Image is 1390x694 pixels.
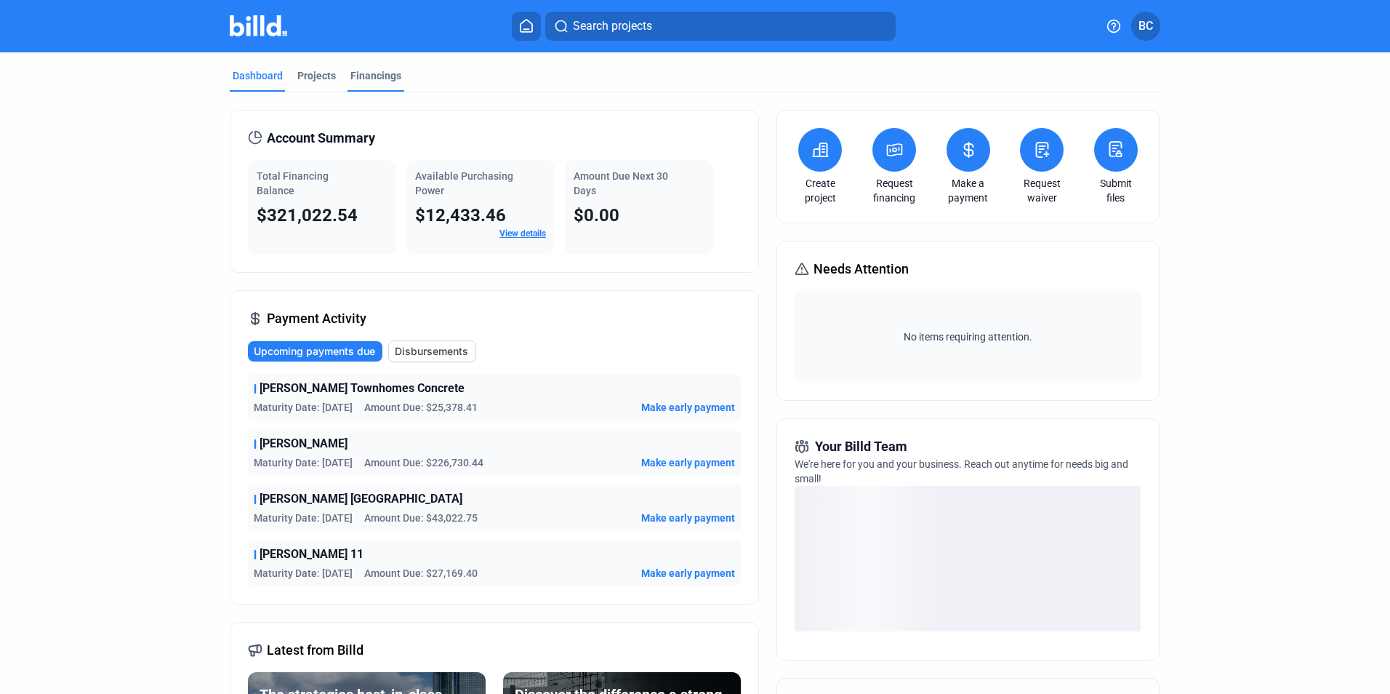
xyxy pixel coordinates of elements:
[395,344,468,359] span: Disbursements
[260,490,462,508] span: [PERSON_NAME] [GEOGRAPHIC_DATA]
[573,17,652,35] span: Search projects
[254,455,353,470] span: Maturity Date: [DATE]
[795,176,845,205] a: Create project
[795,458,1128,484] span: We're here for you and your business. Reach out anytime for needs big and small!
[260,435,347,452] span: [PERSON_NAME]
[260,546,363,563] span: [PERSON_NAME] 11
[1131,12,1160,41] button: BC
[350,68,401,83] div: Financings
[254,566,353,581] span: Maturity Date: [DATE]
[230,15,287,36] img: Billd Company Logo
[943,176,994,205] a: Make a payment
[641,455,735,470] button: Make early payment
[364,511,478,525] span: Amount Due: $43,022.75
[641,400,735,415] button: Make early payment
[260,380,465,397] span: [PERSON_NAME] Townhomes Concrete
[254,511,353,525] span: Maturity Date: [DATE]
[257,170,329,196] span: Total Financing Balance
[257,205,358,226] span: $321,022.54
[800,330,1135,344] span: No items requiring attention.
[813,259,909,279] span: Needs Attention
[1090,176,1141,205] a: Submit files
[1138,17,1153,35] span: BC
[795,486,1141,631] div: loading
[364,566,478,581] span: Amount Due: $27,169.40
[254,400,353,415] span: Maturity Date: [DATE]
[815,436,907,457] span: Your Billd Team
[364,400,478,415] span: Amount Due: $25,378.41
[499,228,546,239] a: View details
[1016,176,1067,205] a: Request waiver
[267,308,366,329] span: Payment Activity
[415,170,513,196] span: Available Purchasing Power
[233,68,283,83] div: Dashboard
[574,170,668,196] span: Amount Due Next 30 Days
[545,12,896,41] button: Search projects
[641,511,735,525] button: Make early payment
[297,68,336,83] div: Projects
[364,455,483,470] span: Amount Due: $226,730.44
[641,566,735,581] button: Make early payment
[869,176,920,205] a: Request financing
[267,640,363,661] span: Latest from Billd
[254,344,375,359] span: Upcoming payments due
[574,205,619,226] span: $0.00
[248,341,382,362] button: Upcoming payments due
[388,340,476,362] button: Disbursements
[415,205,506,226] span: $12,433.46
[267,128,375,148] span: Account Summary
